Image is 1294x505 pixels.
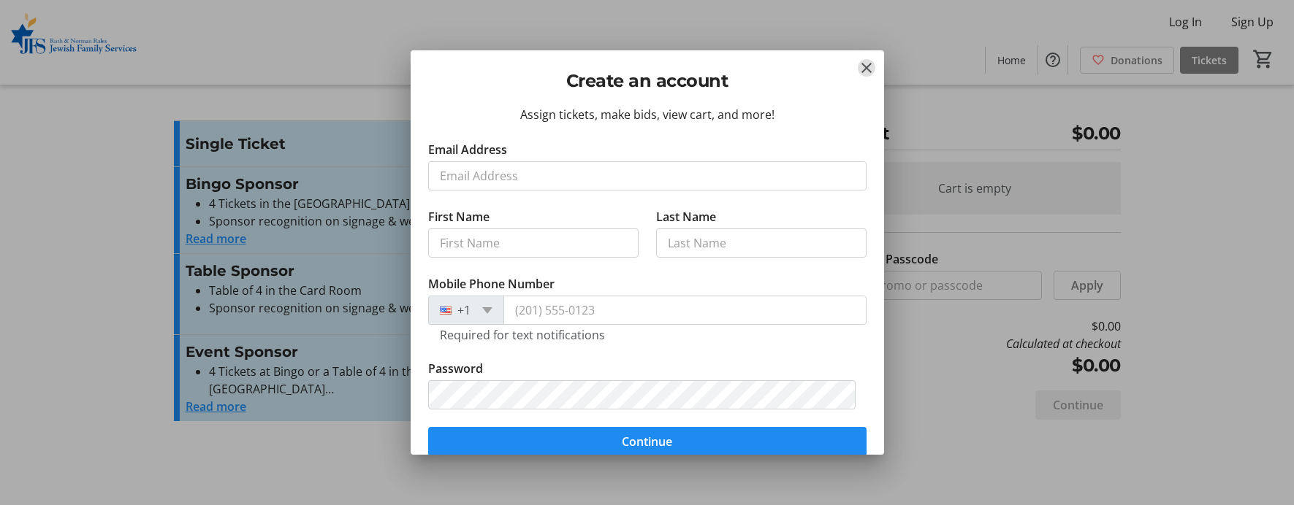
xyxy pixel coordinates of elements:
[656,208,716,225] label: Last Name
[428,161,867,190] input: Email Address
[858,59,875,77] button: Close
[440,328,605,342] tr-hint: Required for text notifications
[428,208,490,225] label: First Name
[428,106,867,123] div: Assign tickets, make bids, view cart, and more!
[428,275,555,293] label: Mobile Phone Number
[428,228,639,258] input: First Name
[656,228,867,258] input: Last Name
[622,433,672,450] span: Continue
[428,141,507,158] label: Email Address
[428,68,867,94] h2: Create an account
[503,296,867,325] input: (201) 555-0123
[428,360,483,377] label: Password
[428,427,867,456] button: Continue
